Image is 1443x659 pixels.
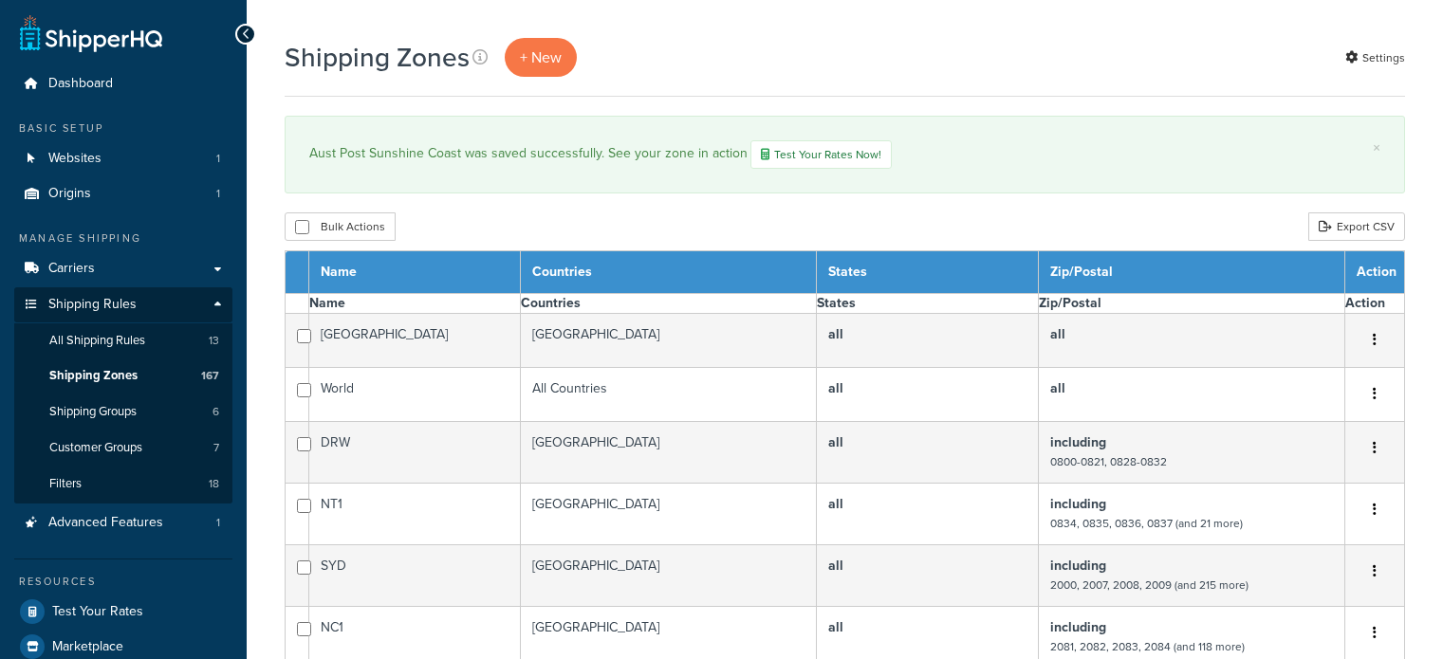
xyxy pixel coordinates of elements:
[828,617,843,637] b: all
[817,294,1039,314] th: States
[285,212,396,241] button: Bulk Actions
[309,368,521,422] td: World
[14,394,232,430] li: Shipping Groups
[285,39,470,76] h1: Shipping Zones
[48,297,137,313] span: Shipping Rules
[14,323,232,358] li: All Shipping Rules
[521,368,817,422] td: All Countries
[521,294,817,314] th: Countries
[1050,515,1243,532] small: 0834, 0835, 0836, 0837 (and 21 more)
[1345,251,1405,294] th: Action
[209,476,219,492] span: 18
[1050,577,1249,594] small: 2000, 2007, 2008, 2009 (and 215 more)
[521,545,817,607] td: [GEOGRAPHIC_DATA]
[1050,638,1245,655] small: 2081, 2082, 2083, 2084 (and 118 more)
[209,333,219,349] span: 13
[309,545,521,607] td: SYD
[1050,617,1106,637] b: including
[828,494,843,514] b: all
[1345,294,1405,314] th: Action
[14,141,232,176] a: Websites 1
[505,38,577,77] a: + New
[309,140,1380,169] div: Aust Post Sunshine Coast was saved successfully. See your zone in action
[14,287,232,322] a: Shipping Rules
[216,515,220,531] span: 1
[48,515,163,531] span: Advanced Features
[14,66,232,101] a: Dashboard
[521,484,817,545] td: [GEOGRAPHIC_DATA]
[14,176,232,211] li: Origins
[1308,212,1405,241] a: Export CSV
[14,358,232,394] li: Shipping Zones
[828,556,843,576] b: all
[49,333,145,349] span: All Shipping Rules
[520,46,562,68] span: + New
[309,484,521,545] td: NT1
[14,467,232,502] li: Filters
[521,422,817,484] td: [GEOGRAPHIC_DATA]
[1050,378,1065,398] b: all
[216,151,220,167] span: 1
[1039,251,1345,294] th: Zip/Postal
[14,595,232,629] a: Test Your Rates
[14,141,232,176] li: Websites
[49,404,137,420] span: Shipping Groups
[1050,494,1106,514] b: including
[14,467,232,502] a: Filters 18
[48,76,113,92] span: Dashboard
[49,368,138,384] span: Shipping Zones
[20,14,162,52] a: ShipperHQ Home
[14,287,232,503] li: Shipping Rules
[309,294,521,314] th: Name
[750,140,892,169] a: Test Your Rates Now!
[1050,556,1106,576] b: including
[828,432,843,452] b: all
[521,314,817,368] td: [GEOGRAPHIC_DATA]
[828,378,843,398] b: all
[1039,294,1345,314] th: Zip/Postal
[201,368,219,384] span: 167
[52,639,123,655] span: Marketplace
[216,186,220,202] span: 1
[1345,45,1405,71] a: Settings
[213,440,219,456] span: 7
[14,176,232,211] a: Origins 1
[14,120,232,137] div: Basic Setup
[14,251,232,286] a: Carriers
[49,440,142,456] span: Customer Groups
[14,505,232,540] a: Advanced Features 1
[48,151,102,167] span: Websites
[817,251,1039,294] th: States
[52,604,143,620] span: Test Your Rates
[828,324,843,344] b: all
[14,358,232,394] a: Shipping Zones 167
[14,230,232,247] div: Manage Shipping
[1050,453,1167,470] small: 0800-0821, 0828-0832
[14,430,232,466] li: Customer Groups
[309,251,521,294] th: Name
[521,251,817,294] th: Countries
[1050,432,1106,452] b: including
[1373,140,1380,156] a: ×
[213,404,219,420] span: 6
[309,422,521,484] td: DRW
[14,505,232,540] li: Advanced Features
[14,430,232,466] a: Customer Groups 7
[49,476,82,492] span: Filters
[48,261,95,277] span: Carriers
[14,394,232,430] a: Shipping Groups 6
[14,574,232,590] div: Resources
[48,186,91,202] span: Origins
[309,314,521,368] td: [GEOGRAPHIC_DATA]
[14,323,232,358] a: All Shipping Rules 13
[1050,324,1065,344] b: all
